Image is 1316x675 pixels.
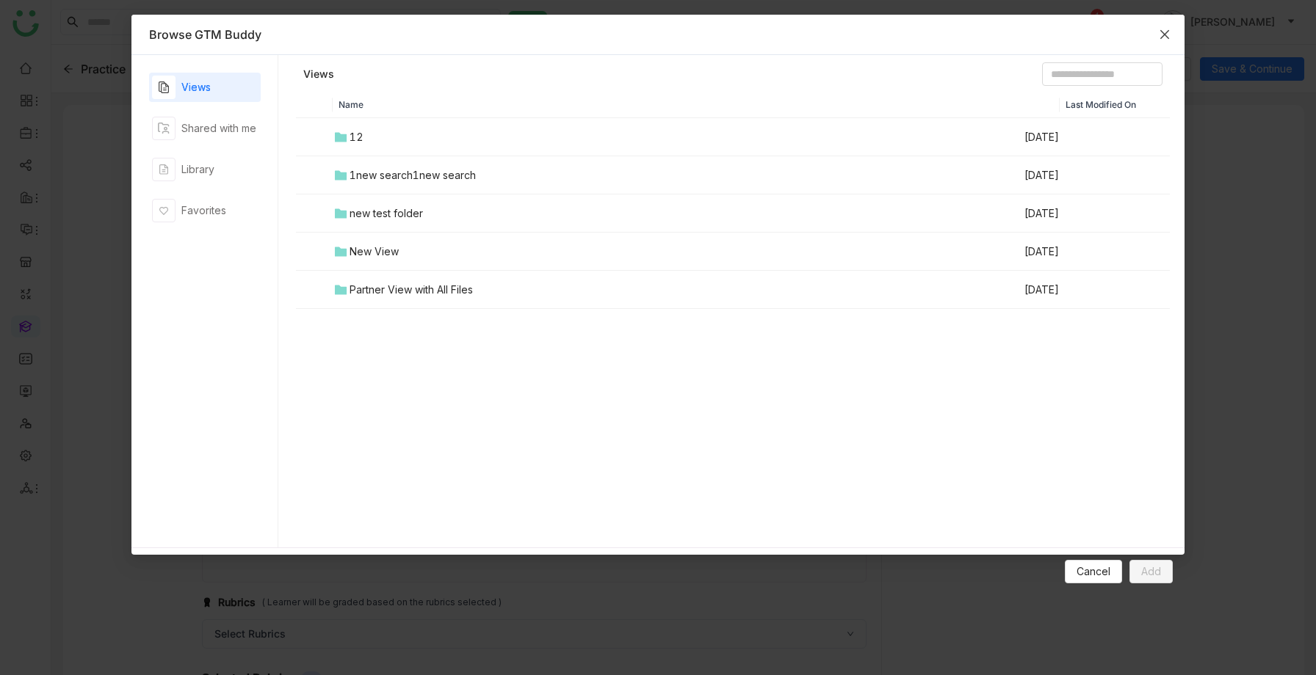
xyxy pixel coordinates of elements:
[181,79,211,95] div: Views
[1023,118,1133,156] td: [DATE]
[1129,560,1173,583] button: Add
[350,205,423,222] div: new test folder
[181,161,214,178] div: Library
[1023,194,1133,233] td: [DATE]
[350,282,473,298] div: Partner View with All Files
[1023,233,1133,271] td: [DATE]
[1060,92,1170,118] th: Last Modified On
[1065,560,1122,583] button: Cancel
[350,167,476,183] div: 1new search1new search
[181,120,256,136] div: Shared with me
[1023,271,1133,309] td: [DATE]
[149,26,1167,43] div: Browse GTM Buddy
[1077,563,1110,580] span: Cancel
[1145,15,1185,54] button: Close
[181,202,226,219] div: Favorites
[333,92,1060,118] th: Name
[350,244,399,260] div: New View
[303,67,334,81] a: Views
[1023,156,1133,194] td: [DATE]
[350,129,364,145] div: 12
